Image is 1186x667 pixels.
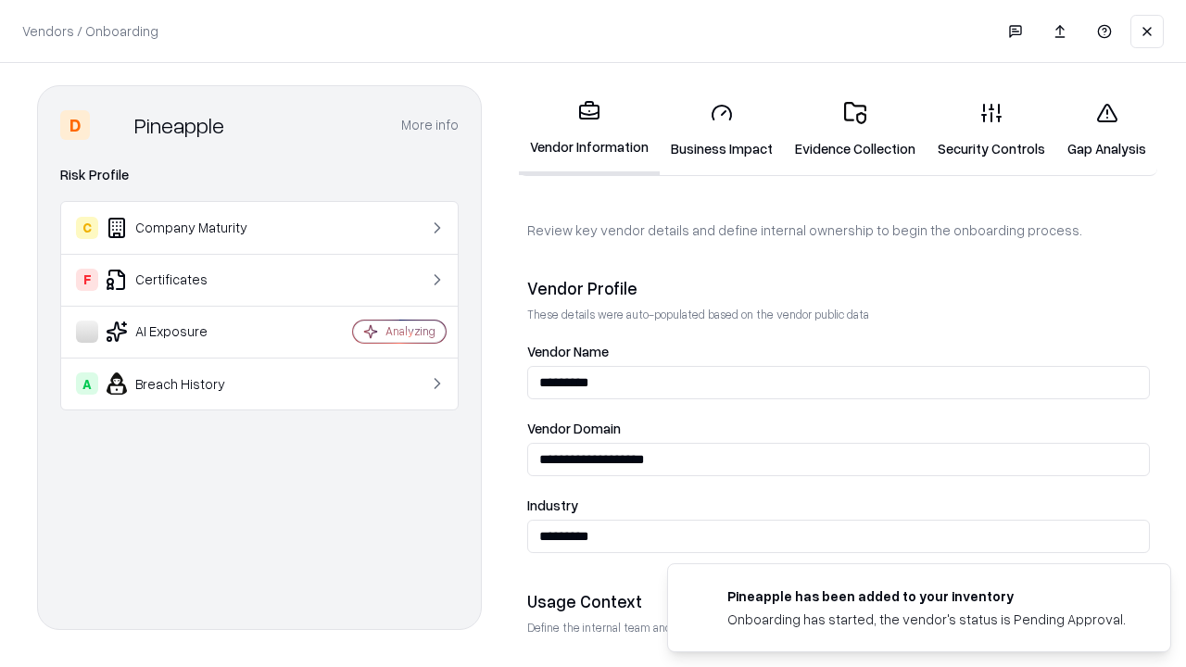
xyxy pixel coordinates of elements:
[527,220,1150,240] p: Review key vendor details and define internal ownership to begin the onboarding process.
[727,586,1126,606] div: Pineapple has been added to your inventory
[527,422,1150,435] label: Vendor Domain
[784,87,927,173] a: Evidence Collection
[727,610,1126,629] div: Onboarding has started, the vendor's status is Pending Approval.
[385,323,435,339] div: Analyzing
[401,108,459,142] button: More info
[22,21,158,41] p: Vendors / Onboarding
[76,217,98,239] div: C
[519,85,660,175] a: Vendor Information
[527,590,1150,612] div: Usage Context
[76,372,98,395] div: A
[927,87,1056,173] a: Security Controls
[76,321,297,343] div: AI Exposure
[660,87,784,173] a: Business Impact
[76,269,297,291] div: Certificates
[76,372,297,395] div: Breach History
[527,498,1150,512] label: Industry
[527,345,1150,359] label: Vendor Name
[527,620,1150,636] p: Define the internal team and reason for using this vendor. This helps assess business relevance a...
[527,277,1150,299] div: Vendor Profile
[76,217,297,239] div: Company Maturity
[76,269,98,291] div: F
[690,586,713,609] img: pineappleenergy.com
[1056,87,1157,173] a: Gap Analysis
[60,110,90,140] div: D
[134,110,224,140] div: Pineapple
[527,307,1150,322] p: These details were auto-populated based on the vendor public data
[97,110,127,140] img: Pineapple
[60,164,459,186] div: Risk Profile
